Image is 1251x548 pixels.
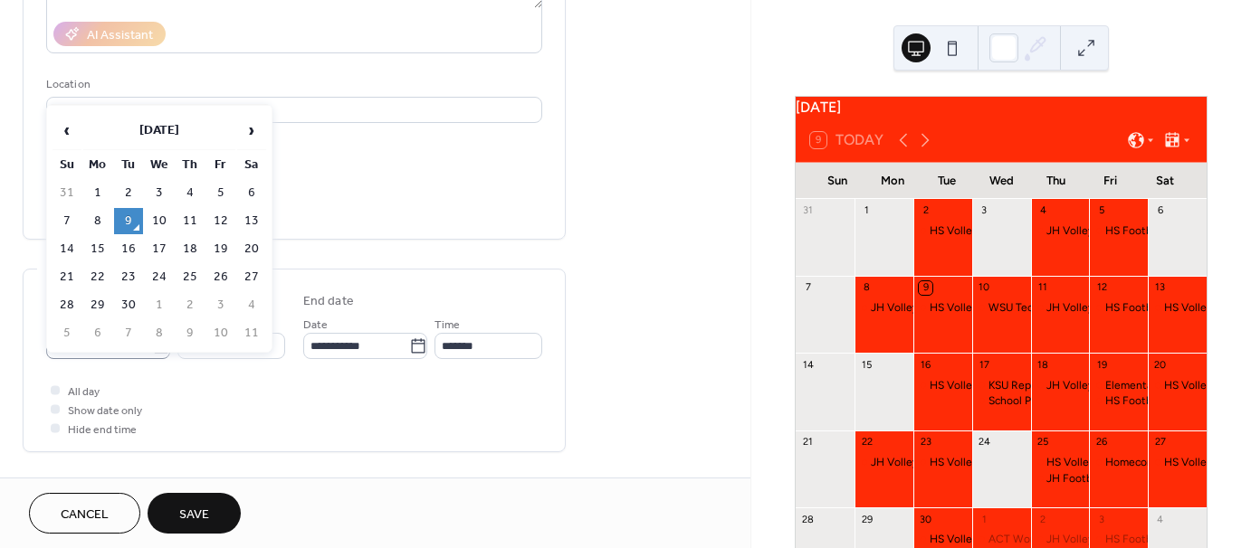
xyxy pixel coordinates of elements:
td: 18 [176,236,205,262]
div: 18 [1036,358,1050,372]
th: [DATE] [83,111,235,150]
div: ACT WorkKeys testing [988,532,1102,547]
span: Date [303,316,328,335]
th: Sa [237,152,266,178]
div: 29 [860,513,874,526]
div: HS Football @ Home [1105,223,1209,239]
button: Save [148,493,241,534]
div: HS Football @ Dexter [1089,393,1148,409]
div: HS Football @ Fairfield [1089,532,1148,547]
div: School Picture Day [972,393,1031,409]
td: 1 [145,292,174,318]
div: 25 [1036,436,1050,449]
div: School Picture Day [988,393,1081,409]
th: Fr [206,152,235,178]
div: JH Volleyball @ Home [871,300,981,316]
div: 30 [919,513,932,526]
td: 26 [206,264,235,290]
td: 9 [176,320,205,346]
div: 27 [1153,436,1167,449]
div: WSU Tech Skilled Trades Expo [972,300,1031,316]
div: HS Volleyball Tournament @ Central Burden [1148,455,1207,470]
td: 27 [237,264,266,290]
div: Fri [1083,163,1137,199]
td: 25 [176,264,205,290]
td: 3 [145,180,174,206]
button: Cancel [29,493,140,534]
div: JH Volleyball & Football @ Attica [1031,378,1090,393]
div: 14 [801,358,815,372]
td: 5 [206,180,235,206]
div: 16 [919,358,932,372]
td: 31 [53,180,81,206]
div: 24 [978,436,991,449]
td: 6 [83,320,112,346]
td: 28 [53,292,81,318]
div: HS Volleyball @ Udall [913,532,972,547]
td: 15 [83,236,112,262]
div: 13 [1153,281,1167,295]
td: 10 [206,320,235,346]
td: 14 [53,236,81,262]
td: 8 [145,320,174,346]
td: 6 [237,180,266,206]
div: Homecoming Football Game VS Norwich [1089,455,1148,470]
div: 6 [1153,204,1167,218]
div: Tue [920,163,974,199]
div: End date [303,292,354,311]
td: 21 [53,264,81,290]
div: JH Volleyball & Football @ Pretty Prairie [1031,532,1090,547]
div: 9 [919,281,932,295]
td: 20 [237,236,266,262]
div: 15 [860,358,874,372]
th: Tu [114,152,143,178]
div: 2 [1036,513,1050,526]
div: HS Volleyball @ [GEOGRAPHIC_DATA] [930,455,1121,470]
div: 3 [1094,513,1108,526]
div: HS Volleyball @ Attica [930,223,1041,239]
span: Cancel [61,505,109,524]
div: 7 [801,281,815,295]
div: 26 [1094,436,1108,449]
div: 23 [919,436,932,449]
div: 20 [1153,358,1167,372]
div: 4 [1036,204,1050,218]
td: 13 [237,208,266,234]
div: HS Volleyball @ Home [913,300,972,316]
td: 2 [114,180,143,206]
div: 12 [1094,281,1108,295]
div: 5 [1094,204,1108,218]
td: 3 [206,292,235,318]
div: HS Volleyball @ Home [913,378,972,393]
td: 7 [114,320,143,346]
div: ACT WorkKeys testing [972,532,1031,547]
th: Su [53,152,81,178]
div: 19 [1094,358,1108,372]
td: 9 [114,208,143,234]
div: HS Football @ Dexter [1105,393,1213,409]
div: 17 [978,358,991,372]
span: ‹ [53,112,81,148]
div: Elementary Snack Sale (Staff) [1089,378,1148,393]
td: 17 [145,236,174,262]
span: Save [179,505,209,524]
td: 10 [145,208,174,234]
div: 11 [1036,281,1050,295]
td: 24 [145,264,174,290]
div: HS Football @ Home [1089,223,1148,239]
div: JH Volleyball & Football @ Attica [1031,300,1090,316]
td: 7 [53,208,81,234]
div: JH Volleyball @ Oxford [855,455,913,470]
div: JH Volleyball & Football @ Attica [1046,378,1210,393]
th: Mo [83,152,112,178]
td: 23 [114,264,143,290]
div: Thu [1028,163,1083,199]
div: [DATE] [796,97,1207,118]
div: Elementary Snack Sale (Staff) [1105,378,1250,393]
div: HS Volleyball Tournament @ Dexter [1148,378,1207,393]
th: We [145,152,174,178]
td: 4 [237,292,266,318]
div: 3 [978,204,991,218]
div: HS Volleyball @ Attica [1046,455,1158,470]
div: JH Football @ Home [1046,471,1150,487]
